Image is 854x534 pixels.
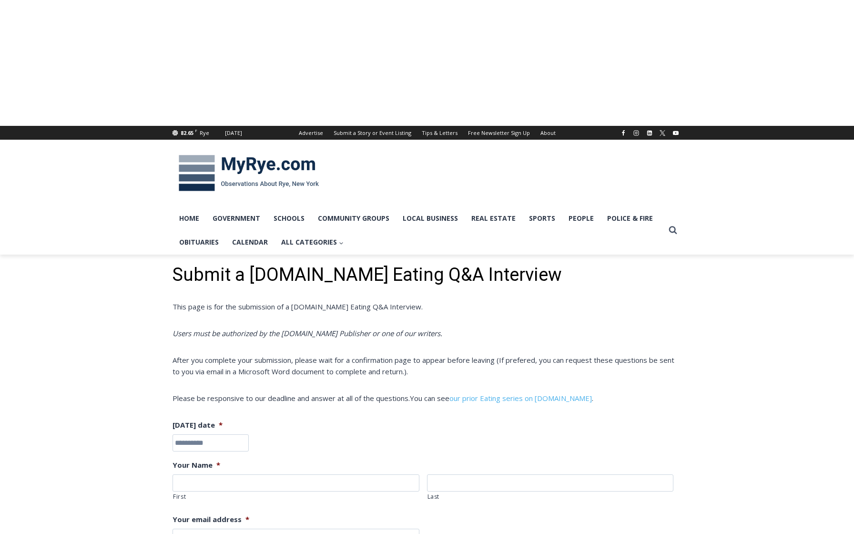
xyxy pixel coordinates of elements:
[173,329,442,338] i: Users must be authorized by the [DOMAIN_NAME] Publisher or one of our writers.
[396,206,465,230] a: Local Business
[173,421,223,430] label: [DATE] date
[173,354,681,377] p: After you complete your submission, please wait for a confirmation page to appear before leaving ...
[173,230,225,254] a: Obituaries
[657,127,668,139] a: X
[225,129,242,137] div: [DATE]
[206,206,267,230] a: Government
[465,206,522,230] a: Real Estate
[592,393,593,403] span: .
[630,127,642,139] a: Instagram
[200,129,209,137] div: Rye
[173,301,681,312] p: This page is for the submission of a [DOMAIN_NAME] Eating Q&A Interview.
[664,222,681,239] button: View Search Form
[463,126,535,140] a: Free Newsletter Sign Up
[281,237,344,247] span: All Categories
[294,126,561,140] nav: Secondary Navigation
[195,128,197,133] span: F
[535,126,561,140] a: About
[410,393,449,403] span: You can see
[644,127,655,139] a: Linkedin
[449,393,592,403] a: our prior Eating series on [DOMAIN_NAME]
[173,515,249,524] label: Your email address
[600,206,660,230] a: Police & Fire
[670,127,681,139] a: YouTube
[173,264,681,286] h1: Submit a [DOMAIN_NAME] Eating Q&A Interview
[294,126,328,140] a: Advertise
[181,129,193,136] span: 82.65
[267,206,311,230] a: Schools
[173,206,664,255] nav: Primary Navigation
[618,127,629,139] a: Facebook
[173,461,220,470] label: Your Name
[274,230,350,254] a: All Categories
[311,206,396,230] a: Community Groups
[173,392,681,404] p: Please be responsive to our deadline and answer at all of the questions.
[173,148,325,198] img: MyRye.com
[562,206,600,230] a: People
[427,492,674,502] label: Last
[522,206,562,230] a: Sports
[173,492,419,502] label: First
[328,126,417,140] a: Submit a Story or Event Listing
[225,230,274,254] a: Calendar
[173,206,206,230] a: Home
[417,126,463,140] a: Tips & Letters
